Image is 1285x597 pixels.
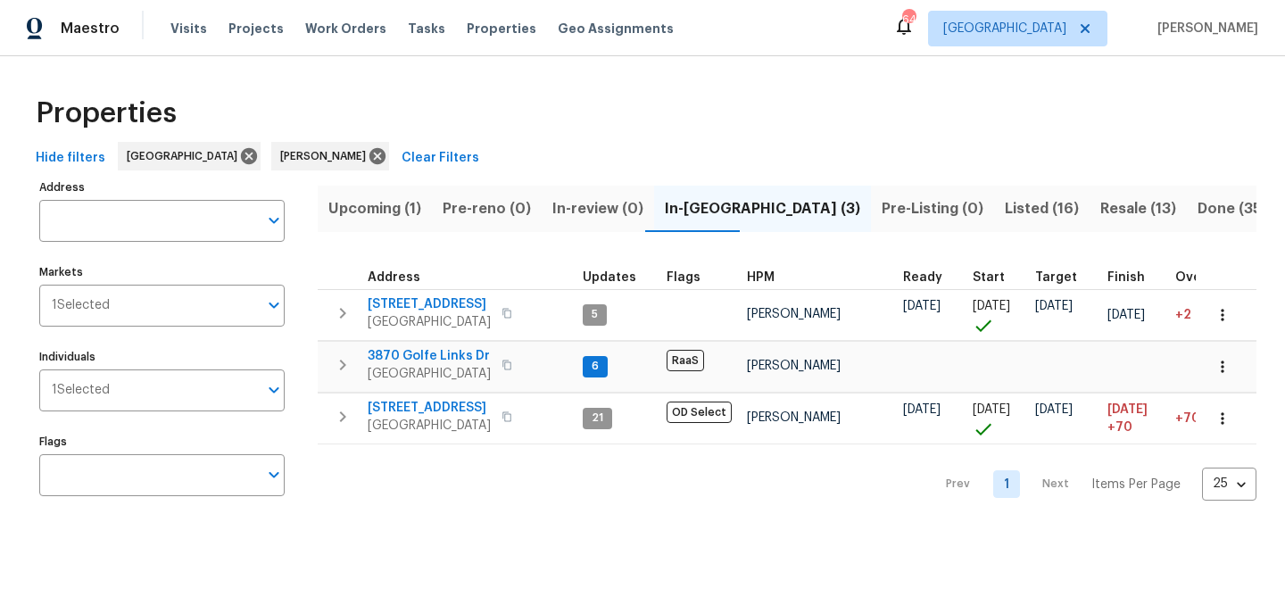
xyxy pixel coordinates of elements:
div: [GEOGRAPHIC_DATA] [118,142,261,170]
div: Earliest renovation start date (first business day after COE or Checkout) [903,271,958,284]
span: [STREET_ADDRESS] [368,295,491,313]
span: Properties [467,20,536,37]
span: 6 [584,359,606,374]
span: Pre-Listing (0) [882,196,983,221]
span: In-review (0) [552,196,643,221]
td: 70 day(s) past target finish date [1168,393,1245,444]
span: [DATE] [1107,403,1148,416]
span: +70 [1175,412,1200,425]
span: [STREET_ADDRESS] [368,399,491,417]
span: [DATE] [1035,403,1073,416]
span: [PERSON_NAME] [747,308,841,320]
div: 25 [1202,460,1256,507]
span: Updates [583,271,636,284]
span: Resale (13) [1100,196,1176,221]
div: Projected renovation finish date [1107,271,1161,284]
span: [DATE] [973,300,1010,312]
a: Goto page 1 [993,470,1020,498]
span: Finish [1107,271,1145,284]
span: [GEOGRAPHIC_DATA] [368,313,491,331]
span: [PERSON_NAME] [747,411,841,424]
span: OD Select [667,402,732,423]
span: Properties [36,104,177,122]
span: [DATE] [903,403,941,416]
span: Target [1035,271,1077,284]
div: [PERSON_NAME] [271,142,389,170]
span: 5 [584,307,605,322]
td: Scheduled to finish 70 day(s) late [1100,393,1168,444]
span: In-[GEOGRAPHIC_DATA] (3) [665,196,860,221]
span: [DATE] [973,403,1010,416]
span: Address [368,271,420,284]
span: +2 [1175,309,1191,321]
span: 1 Selected [52,298,110,313]
span: [PERSON_NAME] [1150,20,1258,37]
span: [GEOGRAPHIC_DATA] [943,20,1066,37]
td: Project started on time [966,393,1028,444]
span: +70 [1107,419,1132,436]
span: Tasks [408,22,445,35]
div: Days past target finish date [1175,271,1238,284]
button: Open [261,293,286,318]
span: 1 Selected [52,383,110,398]
label: Flags [39,436,285,447]
span: 3870 Golfe Links Dr [368,347,491,365]
nav: Pagination Navigation [929,455,1256,514]
span: Geo Assignments [558,20,674,37]
span: HPM [747,271,775,284]
span: RaaS [667,350,704,371]
span: Pre-reno (0) [443,196,531,221]
span: [DATE] [1107,309,1145,321]
span: [GEOGRAPHIC_DATA] [368,365,491,383]
span: Start [973,271,1005,284]
button: Open [261,208,286,233]
span: [DATE] [903,300,941,312]
span: [GEOGRAPHIC_DATA] [368,417,491,435]
button: Clear Filters [394,142,486,175]
div: Target renovation project end date [1035,271,1093,284]
span: Clear Filters [402,147,479,170]
span: Flags [667,271,701,284]
span: Work Orders [305,20,386,37]
p: Items Per Page [1091,476,1181,493]
span: Overall [1175,271,1222,284]
span: Listed (16) [1005,196,1079,221]
td: 2 day(s) past target finish date [1168,289,1245,340]
span: Hide filters [36,147,105,170]
span: Visits [170,20,207,37]
span: Done (356) [1198,196,1277,221]
span: [GEOGRAPHIC_DATA] [127,147,245,165]
span: Projects [228,20,284,37]
div: Actual renovation start date [973,271,1021,284]
td: Project started on time [966,289,1028,340]
span: 21 [584,410,610,426]
button: Open [261,377,286,402]
div: 64 [902,11,915,29]
button: Hide filters [29,142,112,175]
label: Address [39,182,285,193]
span: Ready [903,271,942,284]
label: Markets [39,267,285,278]
span: Maestro [61,20,120,37]
span: [PERSON_NAME] [280,147,373,165]
span: [DATE] [1035,300,1073,312]
span: [PERSON_NAME] [747,360,841,372]
span: Upcoming (1) [328,196,421,221]
label: Individuals [39,352,285,362]
button: Open [261,462,286,487]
